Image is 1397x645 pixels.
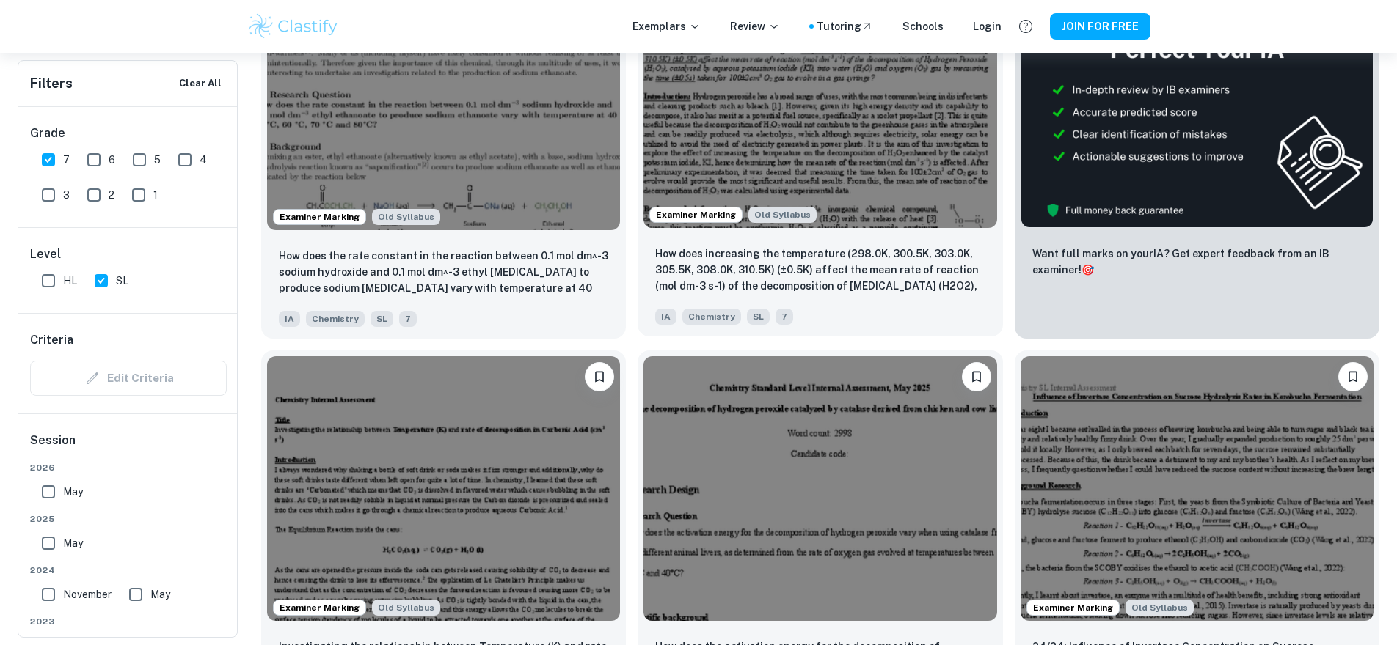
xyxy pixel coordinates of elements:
h6: Grade [30,125,227,142]
span: Examiner Marking [274,210,365,224]
img: Chemistry IA example thumbnail: How does the activation energy for the d [643,356,996,621]
button: Please log in to bookmark exemplars [1338,362,1368,391]
img: Chemistry IA example thumbnail: Investigating the relationship between T [267,356,620,621]
a: Login [973,18,1002,34]
p: How does increasing the temperature (298.0K, 300.5K, 303.0K, 305.5K, 308.0K, 310.5K) (±0.5K) affe... [655,246,985,295]
button: Help and Feedback [1013,14,1038,39]
span: 2024 [30,564,227,577]
p: How does the rate constant in the reaction between 0.1 mol dm^-3 sodium hydroxide and 0.1 mol dm^... [279,248,608,298]
span: May [63,484,83,500]
div: Starting from the May 2025 session, the Chemistry IA requirements have changed. It's OK to refer ... [748,207,817,223]
span: Old Syllabus [372,209,440,225]
span: May [63,535,83,551]
img: Chemistry IA example thumbnail: 24/24: Influence of Invertase Concentrat [1021,356,1374,621]
span: 5 [154,152,161,168]
span: HL [63,273,77,289]
span: 🎯 [1082,264,1094,276]
div: Criteria filters are unavailable when searching by topic [30,361,227,396]
button: Please log in to bookmark exemplars [962,362,991,391]
span: Old Syllabus [1126,600,1194,616]
div: Starting from the May 2025 session, the Chemistry IA requirements have changed. It's OK to refer ... [1126,600,1194,616]
span: 2026 [30,461,227,474]
span: 2025 [30,512,227,526]
span: SL [116,273,128,289]
span: Examiner Marking [1027,601,1119,614]
img: Clastify logo [247,12,340,41]
span: 3 [63,187,70,203]
h6: Level [30,246,227,263]
span: 6 [109,152,115,168]
div: Starting from the May 2025 session, the Chemistry IA requirements have changed. It's OK to refer ... [372,600,440,616]
span: IA [655,309,676,325]
p: Review [730,18,780,34]
button: Clear All [175,73,225,95]
a: Tutoring [817,18,873,34]
span: IA [279,311,300,327]
span: Examiner Marking [274,601,365,614]
span: 4 [200,152,207,168]
span: SL [747,309,770,325]
span: May [150,586,170,602]
span: 7 [399,311,417,327]
h6: Criteria [30,331,73,349]
span: Examiner Marking [650,208,742,221]
span: 1 [153,187,158,203]
span: 2 [109,187,114,203]
h6: Filters [30,73,73,94]
span: Chemistry [306,311,365,327]
span: November [63,586,112,602]
span: Chemistry [682,309,741,325]
a: Schools [902,18,944,34]
span: 7 [776,309,793,325]
span: 2023 [30,615,227,628]
span: SL [371,311,393,327]
span: Old Syllabus [748,207,817,223]
span: 7 [63,152,70,168]
span: Old Syllabus [372,600,440,616]
p: Exemplars [632,18,701,34]
h6: Session [30,432,227,461]
div: Starting from the May 2025 session, the Chemistry IA requirements have changed. It's OK to refer ... [372,209,440,225]
button: JOIN FOR FREE [1050,13,1150,40]
button: Please log in to bookmark exemplars [585,362,614,391]
p: Want full marks on your IA ? Get expert feedback from an IB examiner! [1032,246,1362,278]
